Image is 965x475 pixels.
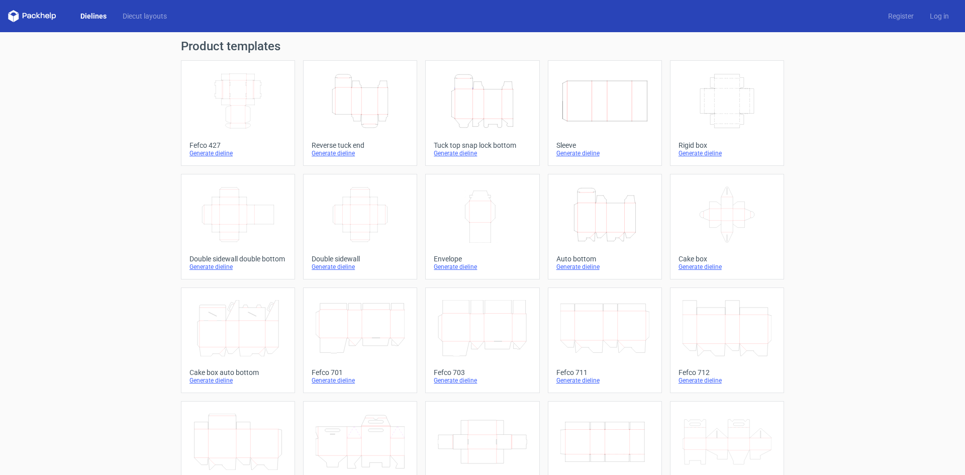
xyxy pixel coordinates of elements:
[556,368,653,376] div: Fefco 711
[880,11,922,21] a: Register
[189,263,286,271] div: Generate dieline
[189,376,286,385] div: Generate dieline
[679,368,776,376] div: Fefco 712
[425,288,539,393] a: Fefco 703Generate dieline
[548,288,662,393] a: Fefco 711Generate dieline
[72,11,115,21] a: Dielines
[670,60,784,166] a: Rigid boxGenerate dieline
[434,255,531,263] div: Envelope
[679,141,776,149] div: Rigid box
[312,141,409,149] div: Reverse tuck end
[556,263,653,271] div: Generate dieline
[434,263,531,271] div: Generate dieline
[303,60,417,166] a: Reverse tuck endGenerate dieline
[548,60,662,166] a: SleeveGenerate dieline
[312,263,409,271] div: Generate dieline
[303,174,417,279] a: Double sidewallGenerate dieline
[434,368,531,376] div: Fefco 703
[556,376,653,385] div: Generate dieline
[189,255,286,263] div: Double sidewall double bottom
[425,60,539,166] a: Tuck top snap lock bottomGenerate dieline
[312,376,409,385] div: Generate dieline
[181,40,784,52] h1: Product templates
[181,60,295,166] a: Fefco 427Generate dieline
[556,141,653,149] div: Sleeve
[670,174,784,279] a: Cake boxGenerate dieline
[556,149,653,157] div: Generate dieline
[189,141,286,149] div: Fefco 427
[679,263,776,271] div: Generate dieline
[679,149,776,157] div: Generate dieline
[189,368,286,376] div: Cake box auto bottom
[670,288,784,393] a: Fefco 712Generate dieline
[548,174,662,279] a: Auto bottomGenerate dieline
[434,141,531,149] div: Tuck top snap lock bottom
[181,174,295,279] a: Double sidewall double bottomGenerate dieline
[312,255,409,263] div: Double sidewall
[312,368,409,376] div: Fefco 701
[434,376,531,385] div: Generate dieline
[181,288,295,393] a: Cake box auto bottomGenerate dieline
[425,174,539,279] a: EnvelopeGenerate dieline
[679,376,776,385] div: Generate dieline
[303,288,417,393] a: Fefco 701Generate dieline
[189,149,286,157] div: Generate dieline
[556,255,653,263] div: Auto bottom
[679,255,776,263] div: Cake box
[312,149,409,157] div: Generate dieline
[115,11,175,21] a: Diecut layouts
[434,149,531,157] div: Generate dieline
[922,11,957,21] a: Log in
